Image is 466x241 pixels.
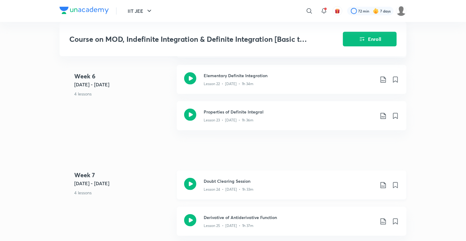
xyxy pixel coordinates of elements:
[204,187,253,192] p: Lesson 24 • [DATE] • 1h 33m
[396,6,406,16] img: SANJU TALUKDAR
[333,6,342,16] button: avatar
[204,109,375,115] h3: Properties of Definite Integral
[204,178,375,184] h3: Doubt Clearing Session
[69,35,308,44] h3: Course on MOD, Indefinite Integration & Definite Integration [Basic to Advanced]
[335,8,340,14] img: avatar
[60,7,109,14] img: Company Logo
[74,180,172,187] h5: [DATE] - [DATE]
[204,214,375,221] h3: Derivative of Antiderivative Function
[177,65,406,101] a: Elementary Definite IntegrationLesson 22 • [DATE] • 1h 34m
[204,81,253,87] p: Lesson 22 • [DATE] • 1h 34m
[204,72,375,79] h3: Elementary Definite Integration
[177,101,406,138] a: Properties of Definite IntegralLesson 23 • [DATE] • 1h 36m
[177,171,406,207] a: Doubt Clearing SessionLesson 24 • [DATE] • 1h 33m
[74,189,172,196] p: 4 lessons
[74,171,172,180] h4: Week 7
[204,223,253,228] p: Lesson 25 • [DATE] • 1h 37m
[60,7,109,16] a: Company Logo
[124,5,157,17] button: IIT JEE
[373,8,379,14] img: streak
[74,72,172,81] h4: Week 6
[74,91,172,97] p: 4 lessons
[74,81,172,88] h5: [DATE] - [DATE]
[343,32,397,46] button: Enroll
[204,117,253,123] p: Lesson 23 • [DATE] • 1h 36m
